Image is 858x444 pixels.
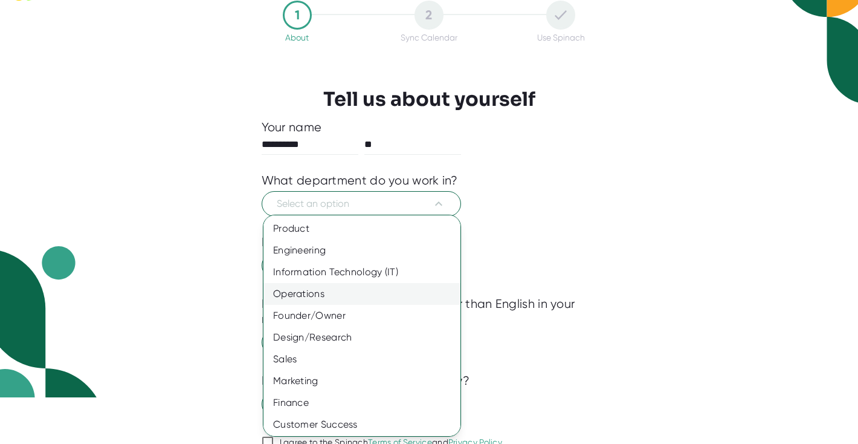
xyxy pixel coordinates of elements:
[263,218,460,240] div: Product
[263,370,460,392] div: Marketing
[263,305,460,327] div: Founder/Owner
[263,283,460,305] div: Operations
[263,414,460,436] div: Customer Success
[263,392,460,414] div: Finance
[263,240,460,261] div: Engineering
[263,261,460,283] div: Information Technology (IT)
[263,348,460,370] div: Sales
[263,327,460,348] div: Design/Research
